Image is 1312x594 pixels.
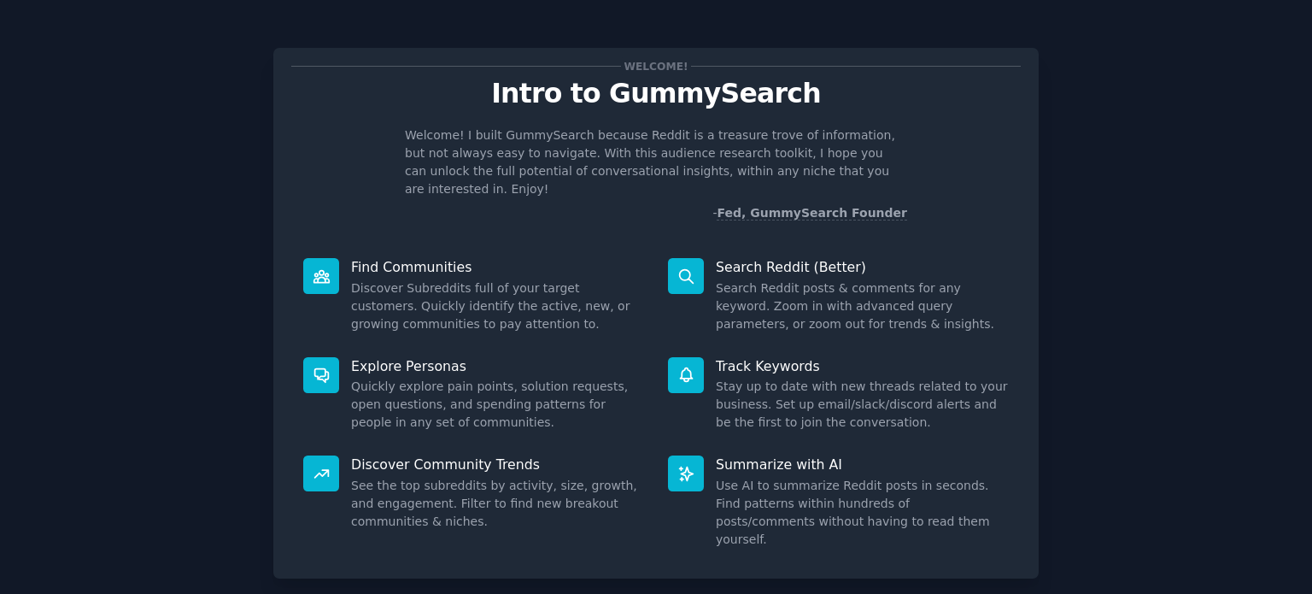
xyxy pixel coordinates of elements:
p: Track Keywords [716,357,1009,375]
dd: Stay up to date with new threads related to your business. Set up email/slack/discord alerts and ... [716,378,1009,432]
div: - [712,204,907,222]
dd: Discover Subreddits full of your target customers. Quickly identify the active, new, or growing c... [351,279,644,333]
p: Summarize with AI [716,456,1009,473]
p: Discover Community Trends [351,456,644,473]
a: Fed, GummySearch Founder [717,206,907,221]
p: Intro to GummySearch [291,79,1021,109]
p: Find Communities [351,258,644,276]
span: Welcome! [621,57,691,75]
dd: Use AI to summarize Reddit posts in seconds. Find patterns within hundreds of posts/comments with... [716,477,1009,549]
p: Search Reddit (Better) [716,258,1009,276]
dd: See the top subreddits by activity, size, growth, and engagement. Filter to find new breakout com... [351,477,644,531]
dd: Quickly explore pain points, solution requests, open questions, and spending patterns for people ... [351,378,644,432]
p: Explore Personas [351,357,644,375]
dd: Search Reddit posts & comments for any keyword. Zoom in with advanced query parameters, or zoom o... [716,279,1009,333]
p: Welcome! I built GummySearch because Reddit is a treasure trove of information, but not always ea... [405,126,907,198]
